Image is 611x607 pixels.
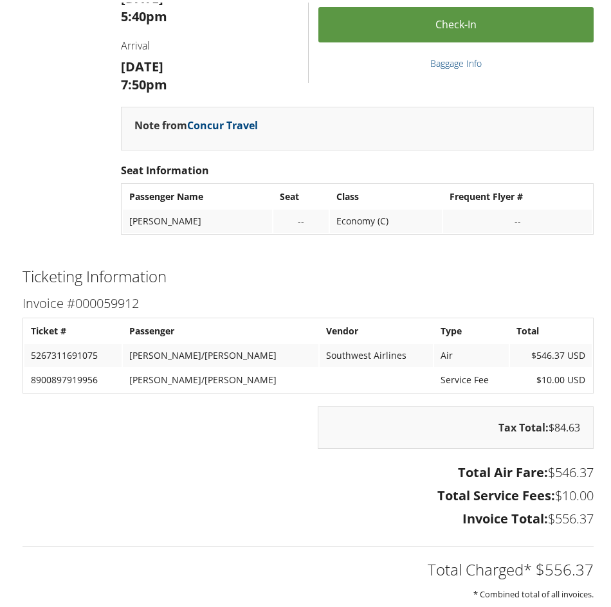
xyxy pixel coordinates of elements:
[450,213,585,224] div: --
[458,461,548,478] strong: Total Air Fare:
[123,366,318,389] td: [PERSON_NAME]/[PERSON_NAME]
[498,418,549,432] strong: Tax Total:
[23,461,594,479] h3: $546.37
[121,36,298,50] h4: Arrival
[24,341,122,365] td: 5267311691075
[23,292,594,310] h3: Invoice #000059912
[318,404,594,446] div: $84.63
[330,207,442,230] td: Economy (C)
[23,556,594,578] h2: Total Charged* $556.37
[123,207,272,230] td: [PERSON_NAME]
[123,317,318,340] th: Passenger
[187,116,258,130] a: Concur Travel
[121,5,167,23] strong: 5:40pm
[23,507,594,525] h3: $556.37
[320,341,433,365] td: Southwest Airlines
[510,317,592,340] th: Total
[24,317,122,340] th: Ticket #
[134,116,258,130] strong: Note from
[280,213,322,224] div: --
[121,161,209,175] strong: Seat Information
[434,317,509,340] th: Type
[434,341,509,365] td: Air
[330,183,442,206] th: Class
[320,317,433,340] th: Vendor
[318,5,594,40] a: Check-in
[123,183,272,206] th: Passenger Name
[23,263,594,285] h2: Ticketing Information
[23,484,594,502] h3: $10.00
[510,366,592,389] td: $10.00 USD
[510,341,592,365] td: $546.37 USD
[473,586,594,597] small: * Combined total of all invoices.
[273,183,329,206] th: Seat
[462,507,548,525] strong: Invoice Total:
[437,484,555,502] strong: Total Service Fees:
[24,366,122,389] td: 8900897919956
[121,73,167,91] strong: 7:50pm
[430,55,482,67] a: Baggage Info
[443,183,592,206] th: Frequent Flyer #
[121,55,163,73] strong: [DATE]
[434,366,509,389] td: Service Fee
[123,341,318,365] td: [PERSON_NAME]/[PERSON_NAME]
